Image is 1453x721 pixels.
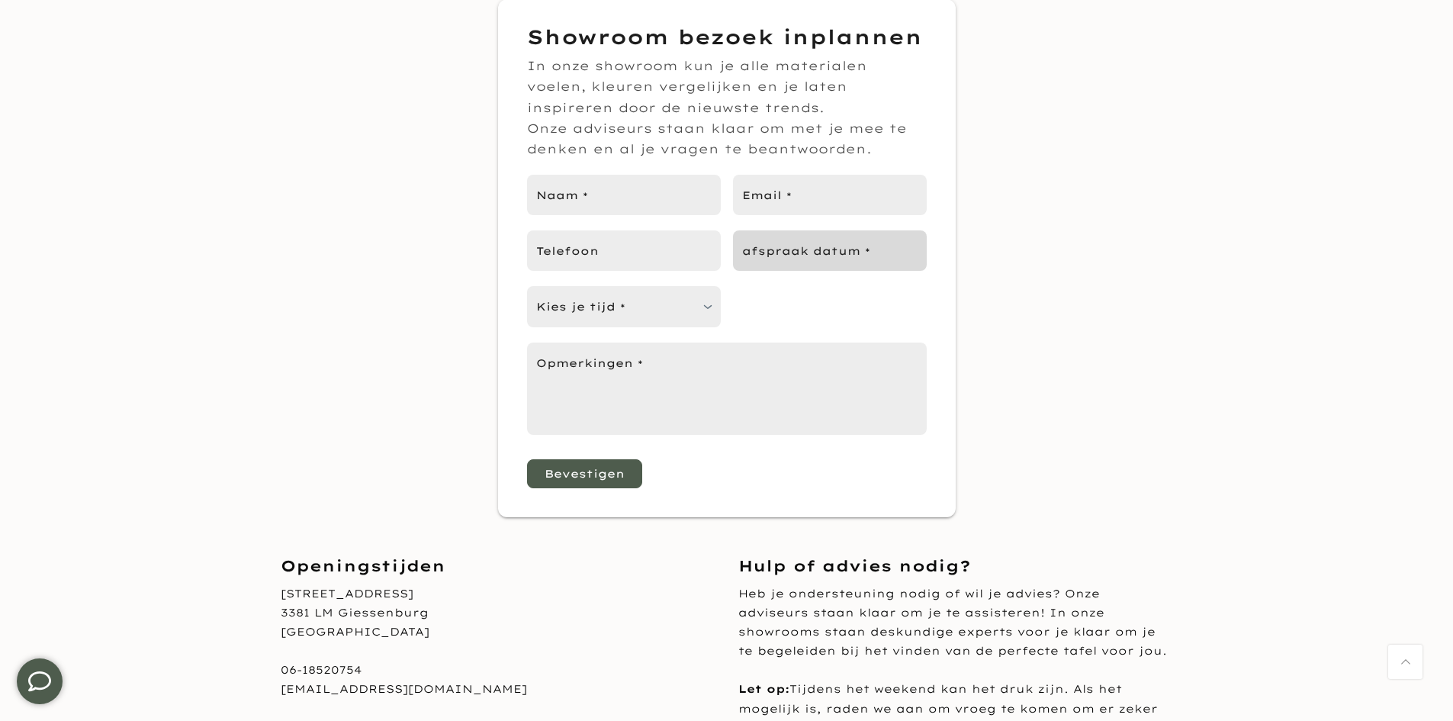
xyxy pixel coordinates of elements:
[527,118,927,159] p: Onze adviseurs staan klaar om met je mee te denken en al je vragen te beantwoorden.
[281,555,715,577] h3: Openingstijden
[527,459,642,488] button: Bevestigen
[527,56,927,118] p: In onze showroom kun je alle materialen voelen, kleuren vergelijken en je laten inspireren door d...
[738,555,1173,577] h3: Hulp of advies nodig?
[738,682,789,696] b: Let op:
[2,643,78,719] iframe: toggle-frame
[1388,645,1422,679] a: Terug naar boven
[527,22,927,52] h3: Showroom bezoek inplannen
